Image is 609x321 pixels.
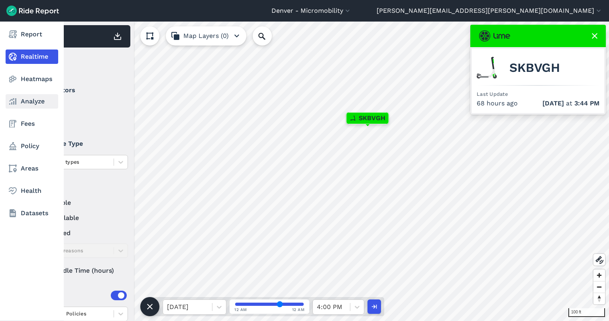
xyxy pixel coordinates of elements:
div: Filter [29,51,130,76]
a: Datasets [6,206,58,220]
button: Zoom out [593,281,605,293]
a: Health [6,184,58,198]
a: Areas [6,161,58,176]
span: Last Update [477,91,508,97]
span: SKBVGH [359,113,385,123]
button: Denver - Micromobility [271,6,352,16]
div: Idle Time (hours) [32,264,128,278]
button: Reset bearing to north [593,293,605,304]
div: 100 ft [568,308,605,317]
button: Map Layers (0) [166,26,246,46]
img: Ride Report [6,6,59,16]
summary: Vehicle Type [32,133,127,155]
a: Analyze [6,94,58,109]
button: Zoom in [593,269,605,281]
span: at [542,99,599,108]
input: Search Location or Vehicles [253,26,285,46]
div: 68 hours ago [477,99,599,108]
a: Fees [6,117,58,131]
a: Report [6,27,58,42]
label: Lime [32,117,128,126]
summary: Status [32,176,127,198]
label: available [32,198,128,208]
img: Lime [479,30,510,42]
label: reserved [32,228,128,238]
summary: Areas [32,284,127,307]
summary: Operators [32,79,127,101]
span: 3:44 PM [574,99,599,107]
canvas: Map [26,22,609,321]
a: Realtime [6,50,58,64]
span: 12 AM [234,307,247,313]
label: unavailable [32,213,128,223]
img: Lime scooter [477,57,498,79]
div: Areas [43,291,127,300]
a: Heatmaps [6,72,58,86]
a: Policy [6,139,58,153]
span: SKBVGH [509,63,560,73]
span: 12 AM [292,307,305,313]
button: [PERSON_NAME][EMAIL_ADDRESS][PERSON_NAME][DOMAIN_NAME] [377,6,603,16]
label: Bird [32,101,128,111]
span: [DATE] [542,99,564,107]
